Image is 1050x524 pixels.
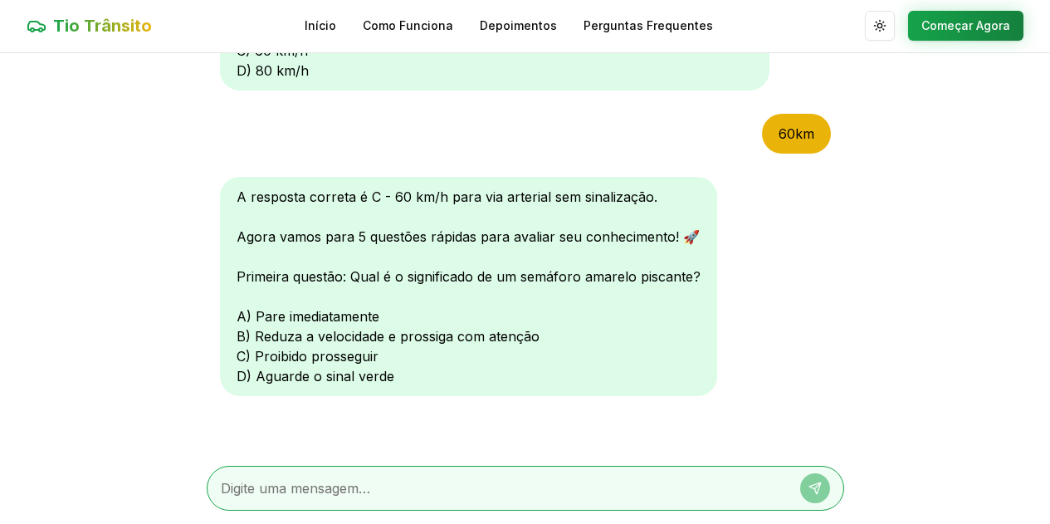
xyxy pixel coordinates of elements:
[53,14,152,37] span: Tio Trânsito
[762,114,831,154] div: 60km
[480,17,557,34] a: Depoimentos
[908,11,1023,41] button: Começar Agora
[584,17,713,34] a: Perguntas Frequentes
[220,177,717,396] div: A resposta correta é C - 60 km/h para via arterial sem sinalização. Agora vamos para 5 questões r...
[305,17,336,34] a: Início
[27,14,152,37] a: Tio Trânsito
[363,17,453,34] a: Como Funciona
